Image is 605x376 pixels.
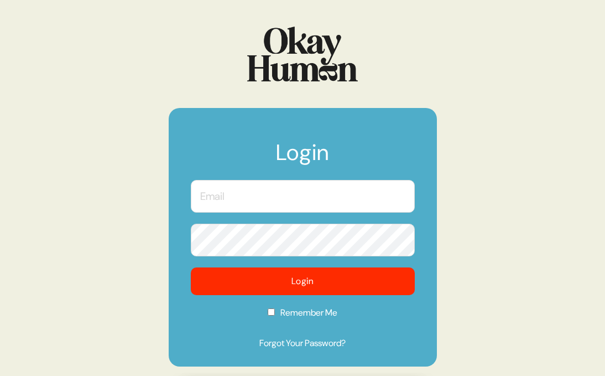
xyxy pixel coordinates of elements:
[268,308,275,316] input: Remember Me
[191,141,415,174] h1: Login
[191,267,415,295] button: Login
[191,306,415,327] label: Remember Me
[247,27,358,81] img: Logo
[191,180,415,213] input: Email
[191,337,415,350] a: Forgot Your Password?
